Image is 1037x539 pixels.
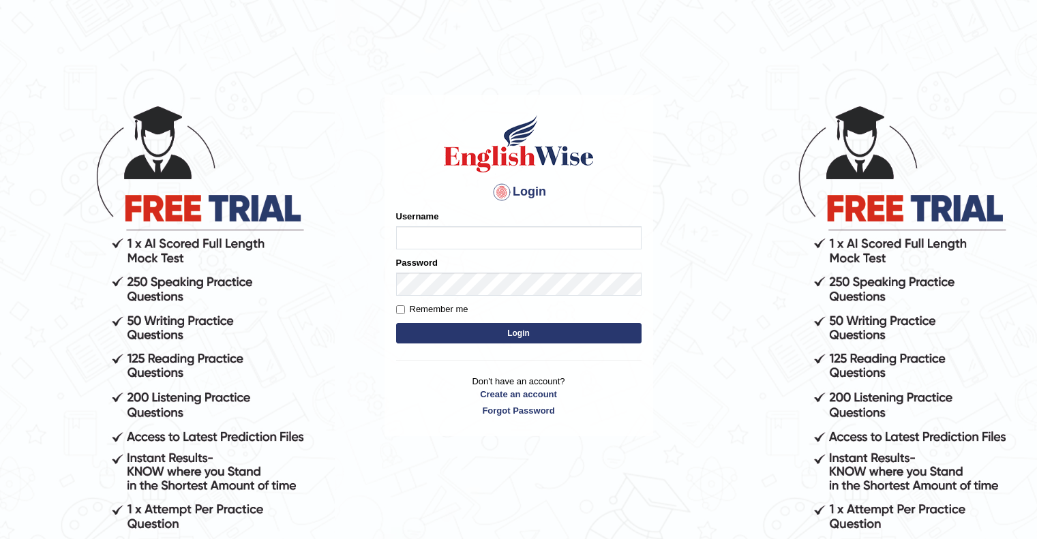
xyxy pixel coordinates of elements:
img: Logo of English Wise sign in for intelligent practice with AI [441,113,597,174]
a: Create an account [396,388,642,401]
label: Password [396,256,438,269]
p: Don't have an account? [396,375,642,417]
button: Login [396,323,642,343]
a: Forgot Password [396,404,642,417]
input: Remember me [396,305,405,314]
label: Username [396,210,439,223]
h4: Login [396,181,642,203]
label: Remember me [396,303,468,316]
